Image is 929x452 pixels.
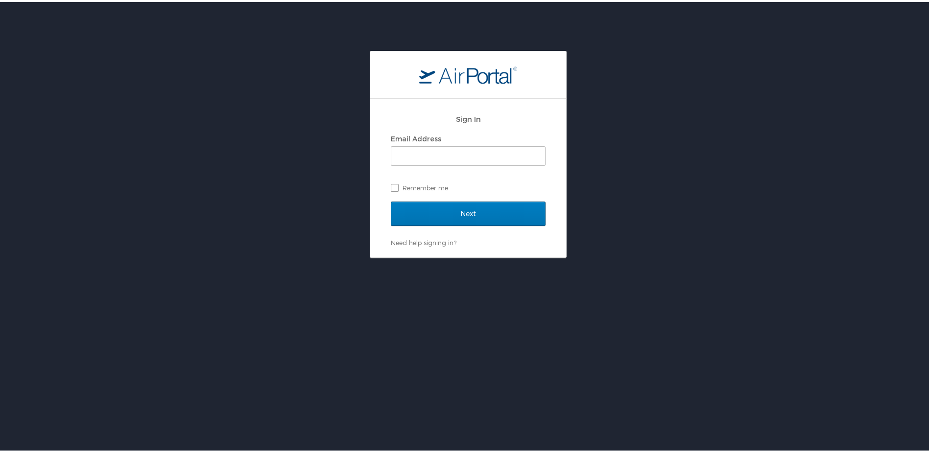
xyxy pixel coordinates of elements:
[391,200,546,224] input: Next
[391,133,441,141] label: Email Address
[391,237,456,245] a: Need help signing in?
[419,64,517,82] img: logo
[391,112,546,123] h2: Sign In
[391,179,546,193] label: Remember me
